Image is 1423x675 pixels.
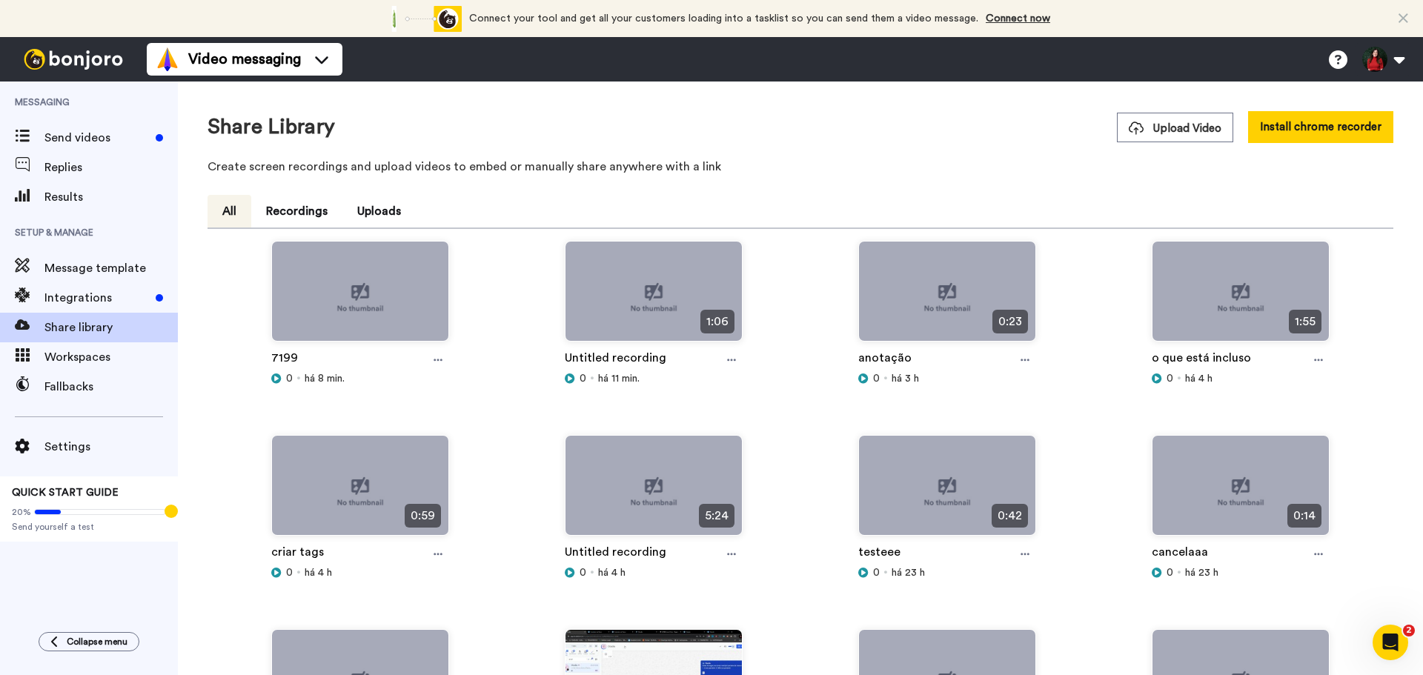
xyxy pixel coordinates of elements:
a: 7199 [271,349,298,371]
button: Uploads [342,195,416,227]
img: no-thumbnail.jpg [272,242,448,353]
span: 0 [1167,565,1173,580]
button: Upload Video [1117,113,1233,142]
span: Integrations [44,289,150,307]
div: há 4 h [565,565,743,580]
p: Create screen recordings and upload videos to embed or manually share anywhere with a link [208,158,1393,176]
img: no-thumbnail.jpg [565,242,742,353]
div: animation [380,6,462,32]
button: Collapse menu [39,632,139,651]
span: Upload Video [1129,121,1221,136]
a: Connect now [986,13,1050,24]
span: 0 [1167,371,1173,386]
span: Results [44,188,178,206]
span: Fallbacks [44,378,178,396]
a: anotação [858,349,912,371]
a: cancelaaa [1152,543,1208,565]
span: 20% [12,506,31,518]
span: 1:55 [1289,310,1321,333]
span: 0 [873,565,880,580]
span: Video messaging [188,49,301,70]
img: no-thumbnail.jpg [1152,242,1329,353]
a: criar tags [271,543,324,565]
span: Workspaces [44,348,178,366]
span: Send videos [44,129,150,147]
img: no-thumbnail.jpg [859,242,1035,353]
div: há 4 h [1152,371,1330,386]
a: Untitled recording [565,349,666,371]
button: Install chrome recorder [1248,111,1393,143]
span: Collapse menu [67,636,127,648]
span: 0:42 [992,504,1028,528]
a: testeee [858,543,900,565]
div: há 11 min. [565,371,743,386]
div: há 4 h [271,565,449,580]
div: há 3 h [858,371,1036,386]
div: Tooltip anchor [165,505,178,518]
span: Connect your tool and get all your customers loading into a tasklist so you can send them a video... [469,13,978,24]
iframe: Intercom live chat [1373,625,1408,660]
img: no-thumbnail.jpg [1152,436,1329,548]
a: o que está incluso [1152,349,1251,371]
span: 2 [1403,625,1415,636]
div: há 23 h [858,565,1036,580]
span: Message template [44,259,178,277]
span: 0 [580,371,586,386]
span: Settings [44,438,178,456]
button: All [208,195,251,227]
img: no-thumbnail.jpg [859,436,1035,548]
span: 0 [286,565,293,580]
span: 0:59 [405,504,441,528]
span: QUICK START GUIDE [12,488,119,498]
span: Send yourself a test [12,521,166,533]
img: no-thumbnail.jpg [565,436,742,548]
img: vm-color.svg [156,47,179,71]
h1: Share Library [208,116,335,139]
span: 0 [286,371,293,386]
span: 0:23 [992,310,1028,333]
span: 0 [580,565,586,580]
div: há 8 min. [271,371,449,386]
div: há 23 h [1152,565,1330,580]
span: 1:06 [700,310,734,333]
button: Recordings [251,195,342,227]
a: Untitled recording [565,543,666,565]
span: 5:24 [699,504,734,528]
span: Share library [44,319,178,336]
span: 0:14 [1287,504,1321,528]
img: no-thumbnail.jpg [272,436,448,548]
img: bj-logo-header-white.svg [18,49,129,70]
span: 0 [873,371,880,386]
span: Replies [44,159,178,176]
